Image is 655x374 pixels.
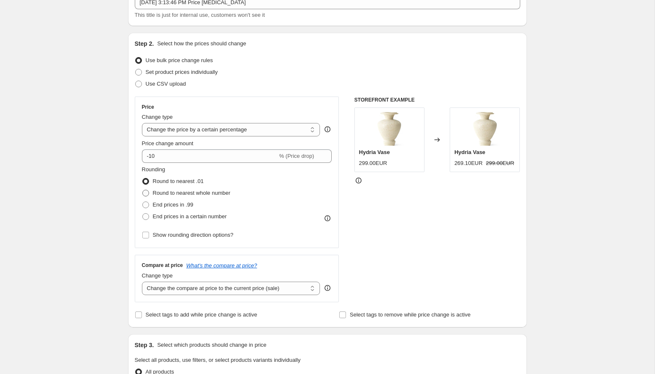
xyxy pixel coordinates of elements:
[454,160,482,166] span: 269.10EUR
[135,341,154,349] h2: Step 3.
[279,153,314,159] span: % (Price drop)
[372,112,406,146] img: Hydria_Vase_80x.webp
[153,178,204,184] span: Round to nearest .01
[468,112,502,146] img: Hydria_Vase_80x.webp
[454,149,485,155] span: Hydria Vase
[153,232,233,238] span: Show rounding direction options?
[153,201,194,208] span: End prices in .99
[359,149,390,155] span: Hydria Vase
[142,149,278,163] input: -15
[157,341,266,349] p: Select which products should change in price
[323,125,332,133] div: help
[142,262,183,269] h3: Compare at price
[146,81,186,87] span: Use CSV upload
[153,213,227,220] span: End prices in a certain number
[135,12,265,18] span: This title is just for internal use, customers won't see it
[135,39,154,48] h2: Step 2.
[146,69,218,75] span: Set product prices individually
[350,311,471,318] span: Select tags to remove while price change is active
[135,357,301,363] span: Select all products, use filters, or select products variants individually
[354,97,520,103] h6: STOREFRONT EXAMPLE
[142,114,173,120] span: Change type
[486,160,514,166] span: 299.00EUR
[359,160,387,166] span: 299.00EUR
[153,190,231,196] span: Round to nearest whole number
[142,104,154,110] h3: Price
[142,140,194,146] span: Price change amount
[157,39,246,48] p: Select how the prices should change
[323,284,332,292] div: help
[146,57,213,63] span: Use bulk price change rules
[142,166,165,173] span: Rounding
[142,272,173,279] span: Change type
[186,262,257,269] button: What's the compare at price?
[146,311,257,318] span: Select tags to add while price change is active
